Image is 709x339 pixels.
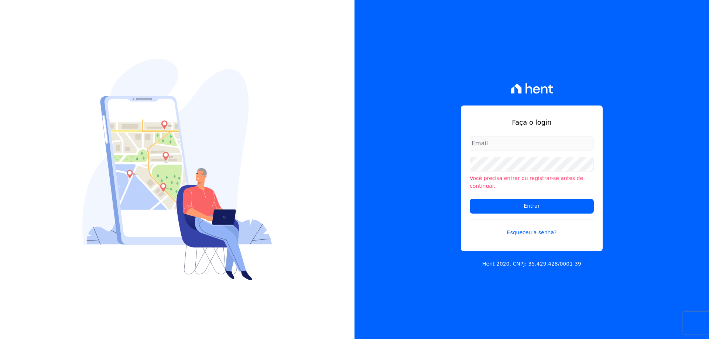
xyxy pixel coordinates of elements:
input: Entrar [470,199,594,214]
li: Você precisa entrar ou registrar-se antes de continuar. [470,174,594,190]
input: Email [470,136,594,151]
p: Hent 2020. CNPJ: 35.429.428/0001-39 [482,260,581,268]
img: Login [82,59,272,280]
a: Esqueceu a senha? [470,219,594,236]
h1: Faça o login [470,117,594,127]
